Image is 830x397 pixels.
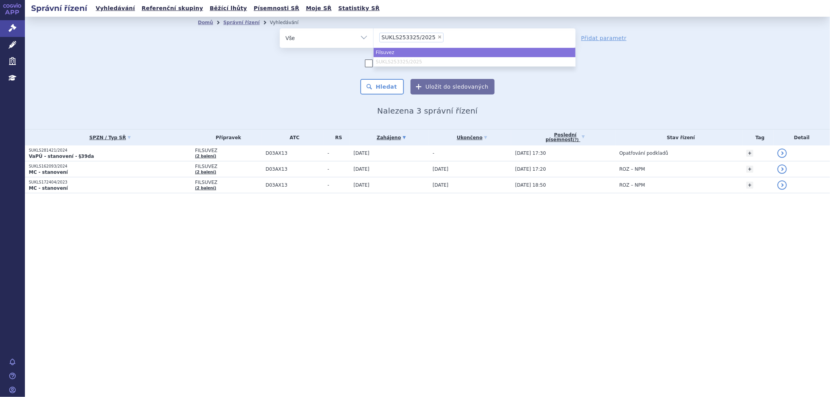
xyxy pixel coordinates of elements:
[328,150,350,156] span: -
[774,129,830,145] th: Detail
[581,34,627,42] a: Přidat parametr
[304,3,334,14] a: Moje SŘ
[619,166,645,172] span: ROZ – NPM
[207,3,249,14] a: Běžící lhůty
[619,150,669,156] span: Opatřování podkladů
[29,132,191,143] a: SPZN / Typ SŘ
[354,150,370,156] span: [DATE]
[29,148,191,153] p: SUKLS281421/2024
[746,182,753,189] a: +
[29,185,68,191] strong: MC - stanovení
[354,182,370,188] span: [DATE]
[354,132,429,143] a: Zahájeno
[29,170,68,175] strong: MC - stanovení
[328,166,350,172] span: -
[29,154,94,159] strong: VaPÚ - stanovení - §39da
[195,186,216,190] a: (2 balení)
[266,150,324,156] span: D03AX13
[746,150,753,157] a: +
[223,20,260,25] a: Správní řízení
[29,180,191,185] p: SUKLS172404/2023
[746,166,753,173] a: +
[515,166,546,172] span: [DATE] 17:20
[777,180,787,190] a: detail
[328,182,350,188] span: -
[374,48,576,57] li: Filsuvez
[515,182,546,188] span: [DATE] 18:50
[195,148,261,153] span: FILSUVEZ
[365,59,490,67] label: Zahrnout [DEMOGRAPHIC_DATA] přípravky
[446,32,450,42] input: SUKLS253325/2025
[742,129,774,145] th: Tag
[266,166,324,172] span: D03AX13
[433,132,511,143] a: Ukončeno
[195,154,216,158] a: (2 balení)
[195,170,216,174] a: (2 balení)
[93,3,137,14] a: Vyhledávání
[251,3,302,14] a: Písemnosti SŘ
[195,164,261,169] span: FILSUVEZ
[433,166,449,172] span: [DATE]
[437,35,442,39] span: ×
[29,164,191,169] p: SUKLS162093/2024
[619,182,645,188] span: ROZ – NPM
[191,129,261,145] th: Přípravek
[139,3,205,14] a: Referenční skupiny
[573,138,579,142] abbr: (?)
[777,164,787,174] a: detail
[266,182,324,188] span: D03AX13
[411,79,495,94] button: Uložit do sledovaných
[195,180,261,185] span: FILSUVEZ
[354,166,370,172] span: [DATE]
[377,106,477,115] span: Nalezena 3 správní řízení
[515,150,546,156] span: [DATE] 17:30
[433,150,434,156] span: -
[25,3,93,14] h2: Správní řízení
[777,149,787,158] a: detail
[433,182,449,188] span: [DATE]
[324,129,350,145] th: RS
[262,129,324,145] th: ATC
[270,17,309,28] li: Vyhledávání
[198,20,213,25] a: Domů
[382,35,436,40] span: SUKLS253325/2025
[616,129,742,145] th: Stav řízení
[360,79,404,94] button: Hledat
[515,129,616,145] a: Poslednípísemnost(?)
[336,3,382,14] a: Statistiky SŘ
